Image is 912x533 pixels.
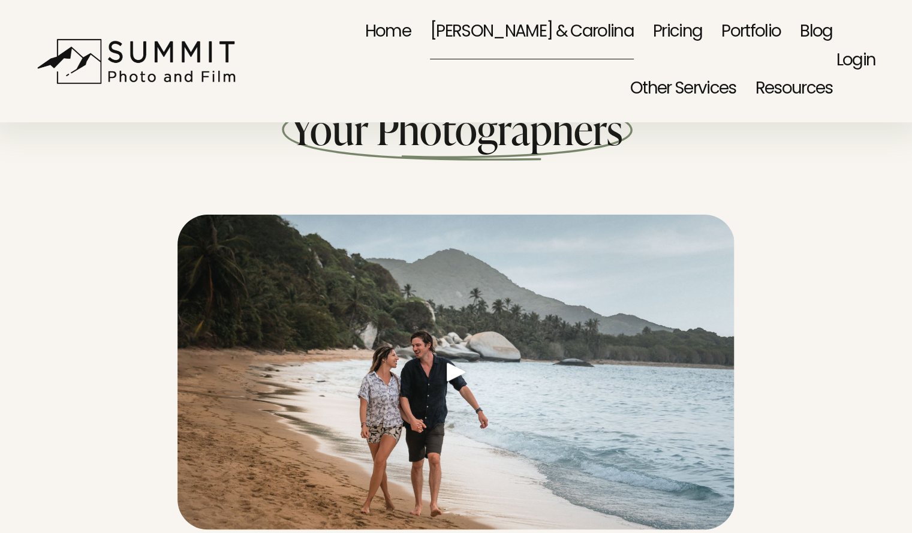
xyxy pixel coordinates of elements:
a: [PERSON_NAME] & Carolina [430,5,634,61]
img: Summit Photo and Film [37,38,243,85]
a: Login [836,35,876,88]
a: Home [365,5,411,61]
span: Resources [755,63,832,116]
a: folder dropdown [630,61,736,118]
span: Other Services [630,63,736,116]
a: Blog [800,5,832,61]
a: Portfolio [721,5,781,61]
a: Pricing [653,5,702,61]
a: folder dropdown [755,61,832,118]
span: Your Photographers [290,101,622,156]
